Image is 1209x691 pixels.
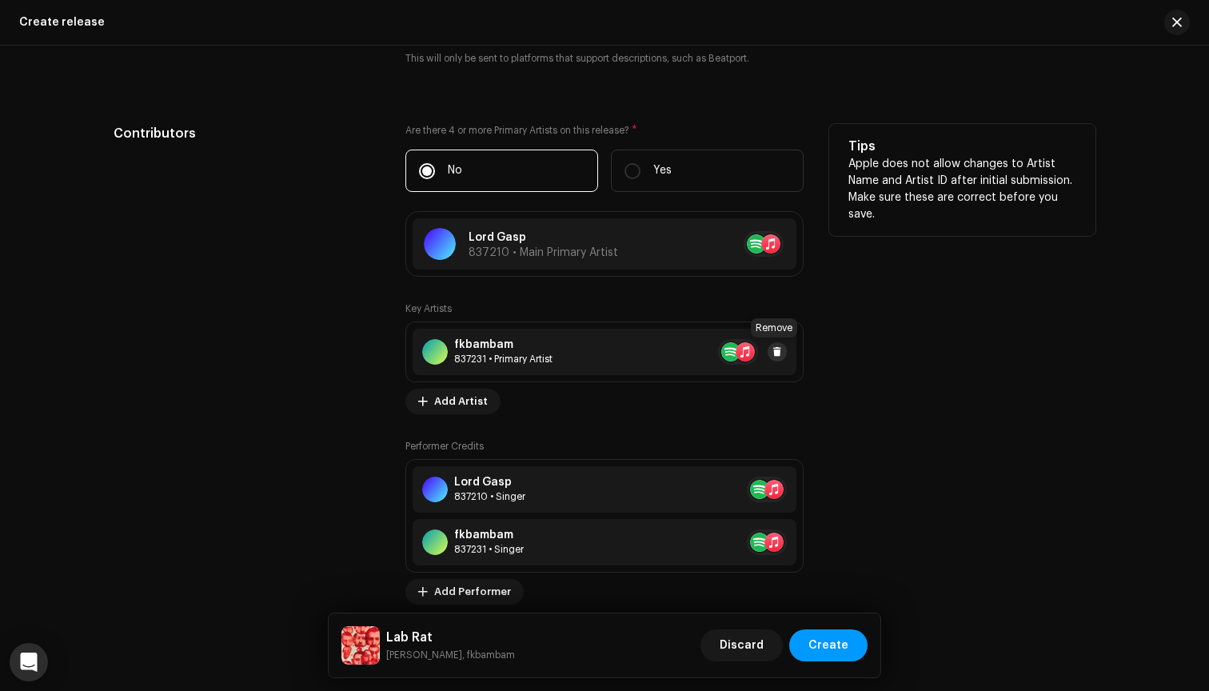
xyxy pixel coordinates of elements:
div: fkbambam [454,529,524,541]
p: Apple does not allow changes to Artist Name and Artist ID after initial submission. Make sure the... [848,156,1076,223]
label: Are there 4 or more Primary Artists on this release? [405,124,804,137]
div: Lord Gasp [454,476,525,489]
button: Add Artist [405,389,501,414]
img: aed14331-ed9e-49f9-bf5e-199c3db70ce2 [341,626,380,665]
span: Create [808,629,848,661]
label: Key Artists [405,302,452,315]
p: Yes [653,162,672,179]
div: Singer [454,490,525,503]
button: Discard [700,629,783,661]
button: Create [789,629,868,661]
p: No [448,162,462,179]
div: Primary Artist [454,353,553,365]
small: This will only be sent to platforms that support descriptions, such as Beatport. [405,50,804,66]
label: Performer Credits [405,440,484,453]
span: Discard [720,629,764,661]
h5: Lab Rat [386,628,515,647]
h5: Contributors [114,124,380,143]
span: Add Performer [434,576,511,608]
p: Lord Gasp [469,230,618,246]
button: Add Performer [405,579,524,605]
div: Singer [454,543,524,556]
span: Add Artist [434,385,488,417]
div: fkbambam [454,338,553,351]
div: Open Intercom Messenger [10,643,48,681]
h5: Tips [848,137,1076,156]
span: 837210 • Main Primary Artist [469,247,618,258]
small: Lab Rat [386,647,515,663]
